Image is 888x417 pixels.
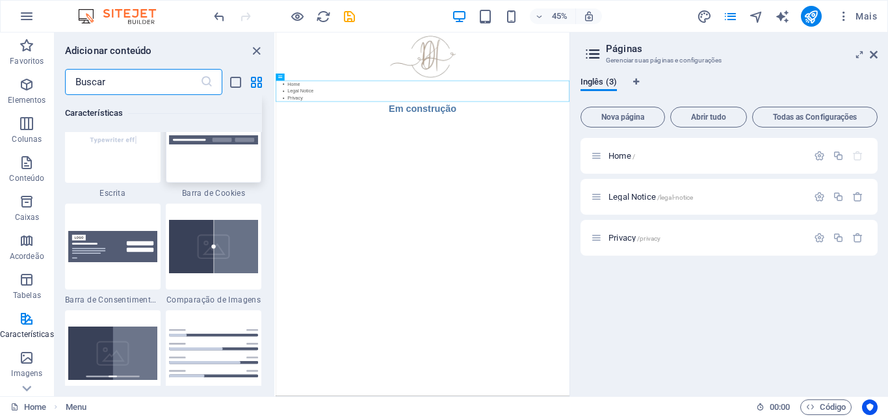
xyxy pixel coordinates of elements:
button: Todas as Configurações [752,107,878,128]
p: Acordeão [10,251,44,262]
button: grid-view [248,74,264,90]
button: Código [800,399,852,415]
img: Typewritereffect_thumbnail.svg [68,110,157,169]
i: Páginas (Ctrl+Alt+S) [723,9,738,24]
i: Navegador [749,9,764,24]
div: Duplicar [833,150,844,161]
div: Duplicar [833,191,844,202]
div: Guia de Idiomas [581,77,878,101]
button: navigator [749,8,764,24]
span: /privacy [637,235,660,242]
span: Escrita [65,188,161,198]
div: A página inicial não pode ser excluída [852,150,863,161]
img: Editor Logo [75,8,172,24]
span: Todas as Configurações [758,113,872,121]
button: Usercentrics [862,399,878,415]
button: text_generator [775,8,790,24]
button: Abrir tudo [670,107,747,128]
div: Duplicar [833,232,844,243]
a: Clique para cancelar a seleção. Clique duas vezes para abrir as Páginas [10,399,46,415]
span: Clique para selecionar. Clique duas vezes para editar [66,399,86,415]
span: 00 00 [770,399,790,415]
h6: Tempo de sessão [756,399,790,415]
span: Barra de Cookies [166,188,261,198]
p: Elementos [8,95,46,105]
h6: 45% [549,8,570,24]
span: : [779,402,781,412]
span: Código [806,399,846,415]
div: Configurações [814,191,825,202]
button: design [697,8,712,24]
span: Clique para abrir a página [608,233,660,243]
span: Nova página [586,113,659,121]
i: AI Writer [775,9,790,24]
button: save [341,8,357,24]
p: Favoritos [10,56,44,66]
div: Remover [852,232,863,243]
div: Configurações [814,150,825,161]
span: Inglês (3) [581,74,617,92]
div: Barra de Consentimento de Cookies [65,204,161,305]
img: image-comparison.svg [169,220,258,274]
button: Mais [832,6,882,27]
div: Barra de Cookies [166,97,261,198]
i: Publicar [803,9,818,24]
button: close panel [248,43,264,59]
button: Nova página [581,107,665,128]
button: publish [801,6,822,27]
button: 45% [530,8,576,24]
span: /legal-notice [657,194,694,201]
span: / [633,153,635,160]
p: Tabelas [13,290,41,301]
p: Imagens [11,368,42,379]
span: Clique para abrir a página [608,192,693,202]
span: Abrir tudo [676,113,741,121]
button: Clique aqui para sair do modo de visualização e continuar editando [289,8,305,24]
div: Remover [852,191,863,202]
h2: Páginas [606,43,878,55]
p: Colunas [12,134,42,144]
input: Buscar [65,69,200,95]
i: Design (Ctrl+Alt+Y) [697,9,712,24]
i: Salvar (Ctrl+S) [342,9,357,24]
i: Ao redimensionar, ajusta automaticamente o nível de zoom para caber no dispositivo escolhido. [583,10,595,22]
span: Barra de Consentimento de Cookies [65,295,161,305]
button: pages [723,8,738,24]
img: progress-bar.svg [169,329,258,377]
div: Comparação de Imagens [166,204,261,305]
img: cookie-consent-baner.svg [68,231,157,262]
span: Clique para abrir a página [608,151,635,161]
button: reload [315,8,331,24]
h6: Características [65,105,261,121]
span: Comparação de Imagens [166,295,261,305]
h3: Gerenciar suas páginas e configurações [606,55,852,66]
div: Home/ [605,152,807,160]
p: Caixas [15,212,40,222]
span: Mais [837,10,877,23]
h6: Adicionar conteúdo [65,43,152,59]
img: cookie-info.svg [169,135,258,145]
button: undo [211,8,227,24]
div: Privacy/privacy [605,234,807,242]
p: Conteúdo [9,173,44,183]
div: Legal Notice/legal-notice [605,193,807,201]
div: Escrita [65,97,161,198]
button: list-view [228,74,243,90]
i: Desfazer: Alterar itens do menu (Ctrl+Z) [212,9,227,24]
nav: breadcrumb [66,399,86,415]
img: image-comparison-with-progress.svg [68,327,157,381]
div: Configurações [814,232,825,243]
i: Recarregar página [316,9,331,24]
